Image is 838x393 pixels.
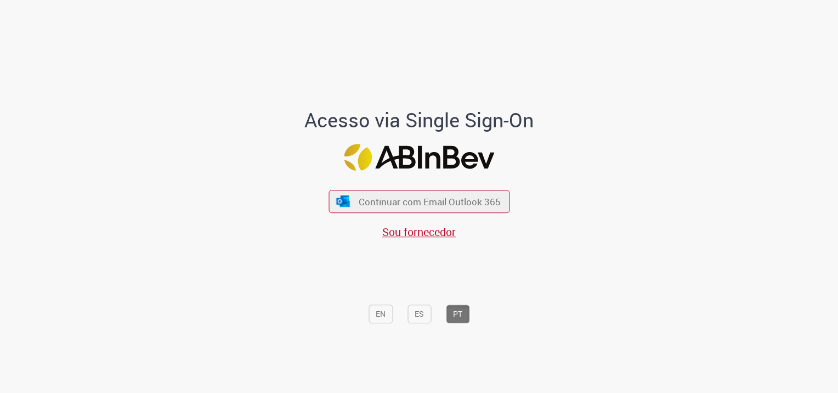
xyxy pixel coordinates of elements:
[344,144,494,171] img: Logo ABInBev
[336,195,351,207] img: ícone Azure/Microsoft 360
[267,109,571,131] h1: Acesso via Single Sign-On
[407,305,431,323] button: ES
[369,305,393,323] button: EN
[359,195,501,208] span: Continuar com Email Outlook 365
[446,305,469,323] button: PT
[329,190,509,213] button: ícone Azure/Microsoft 360 Continuar com Email Outlook 365
[382,224,456,239] a: Sou fornecedor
